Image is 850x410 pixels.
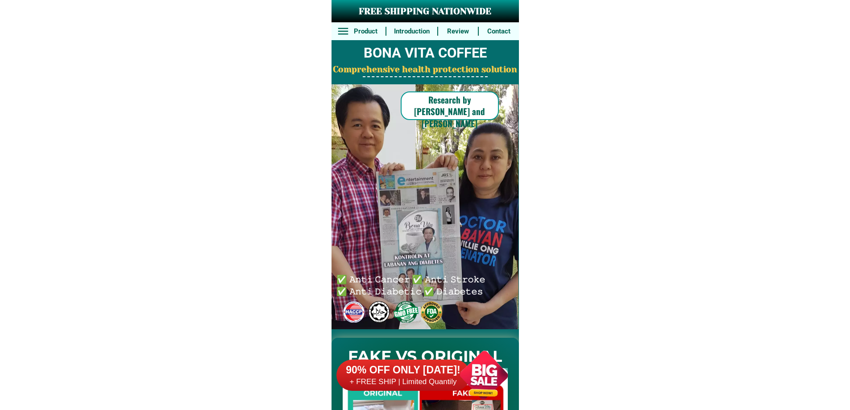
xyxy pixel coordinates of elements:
[336,364,470,377] h6: 90% OFF ONLY [DATE]!
[332,43,519,64] h2: BONA VITA COFFEE
[336,273,489,296] h6: ✅ 𝙰𝚗𝚝𝚒 𝙲𝚊𝚗𝚌𝚎𝚛 ✅ 𝙰𝚗𝚝𝚒 𝚂𝚝𝚛𝚘𝚔𝚎 ✅ 𝙰𝚗𝚝𝚒 𝙳𝚒𝚊𝚋𝚎𝚝𝚒𝚌 ✅ 𝙳𝚒𝚊𝚋𝚎𝚝𝚎𝚜
[484,26,514,37] h6: Contact
[443,26,473,37] h6: Review
[332,63,519,76] h2: Comprehensive health protection solution
[332,5,519,18] h3: FREE SHIPPING NATIONWIDE
[332,345,519,369] h2: FAKE VS ORIGINAL
[401,94,499,129] h6: Research by [PERSON_NAME] and [PERSON_NAME]
[391,26,432,37] h6: Introduction
[350,26,381,37] h6: Product
[336,377,470,387] h6: + FREE SHIP | Limited Quantily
